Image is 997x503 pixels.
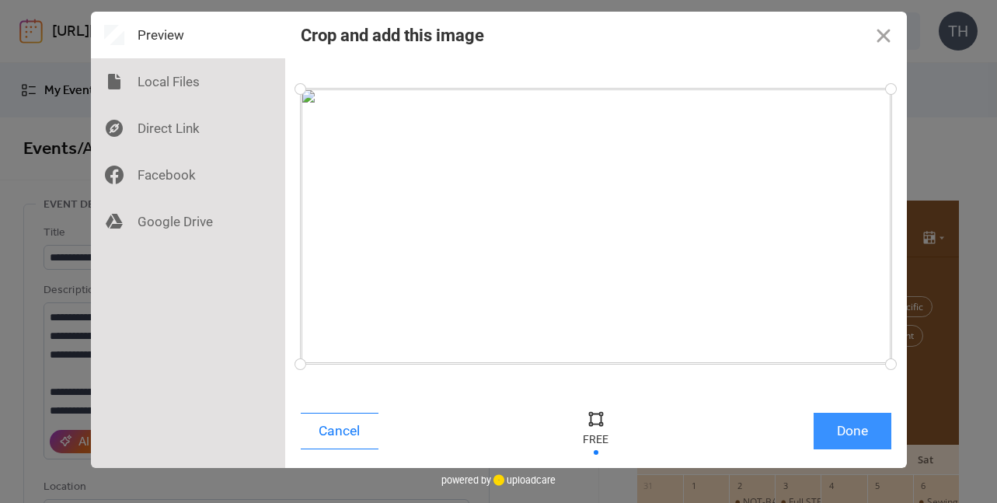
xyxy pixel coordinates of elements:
[814,413,891,449] button: Done
[91,152,285,198] div: Facebook
[860,12,907,58] button: Close
[491,474,556,486] a: uploadcare
[441,468,556,491] div: powered by
[91,58,285,105] div: Local Files
[301,26,484,45] div: Crop and add this image
[91,198,285,245] div: Google Drive
[301,413,378,449] button: Cancel
[91,105,285,152] div: Direct Link
[91,12,285,58] div: Preview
